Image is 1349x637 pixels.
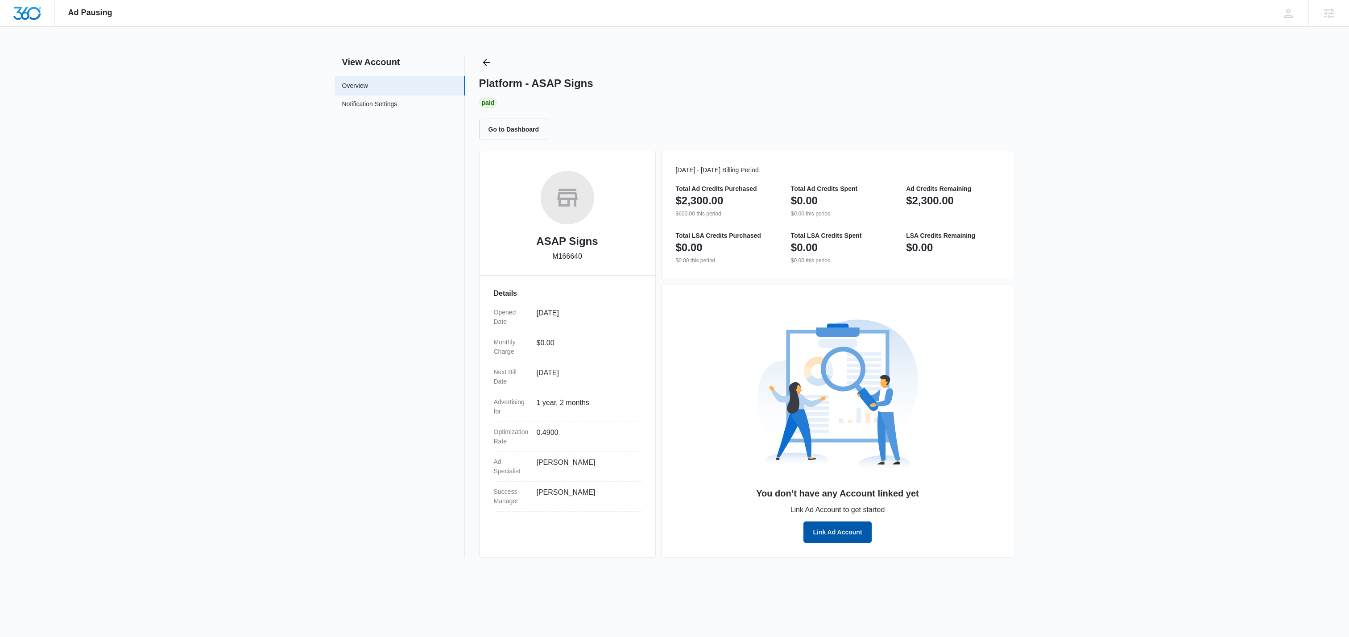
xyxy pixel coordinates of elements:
p: Total Ad Credits Purchased [676,186,769,192]
p: Total LSA Credits Purchased [676,232,769,239]
p: $2,300.00 [676,194,724,208]
dd: $0.00 [537,338,634,356]
div: Monthly Charge$0.00 [494,332,641,362]
p: $0.00 this period [791,210,884,218]
dt: Monthly Charge [494,338,530,356]
dd: [PERSON_NAME] [537,487,634,506]
p: $0.00 this period [791,256,884,265]
p: $2,300.00 [906,194,954,208]
h2: View Account [335,55,465,69]
p: $0.00 [791,194,818,208]
p: M166640 [552,251,582,262]
dd: 0.4900 [537,427,634,446]
button: Link Ad Account [803,521,871,543]
dt: Success Manager [494,487,530,506]
p: Total Ad Credits Spent [791,186,884,192]
a: Notification Settings [342,99,397,111]
div: Ad Specialist[PERSON_NAME] [494,452,641,482]
img: No Data [757,315,918,476]
p: Link Ad Account to get started [676,505,1000,515]
div: Optimization Rate0.4900 [494,422,641,452]
a: Overview [342,81,368,91]
dt: Next Bill Date [494,368,530,386]
p: $0.00 [791,240,818,255]
dt: Ad Specialist [494,457,530,476]
div: Paid [479,97,497,108]
p: $0.00 [906,240,933,255]
dd: [DATE] [537,368,634,386]
p: Total LSA Credits Spent [791,232,884,239]
p: $600.00 this period [676,210,769,218]
dd: [DATE] [537,308,634,327]
a: Go to Dashboard [479,125,554,133]
p: LSA Credits Remaining [906,232,999,239]
div: Advertising for1 year, 2 months [494,392,641,422]
h2: ASAP Signs [536,233,598,249]
p: [DATE] - [DATE] Billing Period [676,165,1000,175]
h3: Details [494,288,641,299]
h3: You don’t have any Account linked yet [676,487,1000,500]
dt: Advertising for [494,397,530,416]
dt: Optimization Rate [494,427,530,446]
button: Go to Dashboard [479,119,549,140]
p: Ad Credits Remaining [906,186,999,192]
dd: 1 year, 2 months [537,397,634,416]
span: Ad Pausing [68,8,112,17]
div: Next Bill Date[DATE] [494,362,641,392]
div: Success Manager[PERSON_NAME] [494,482,641,512]
div: Opened Date[DATE] [494,302,641,332]
button: Back [479,55,493,70]
h1: Platform - ASAP Signs [479,77,593,90]
dt: Opened Date [494,308,530,327]
p: $0.00 this period [676,256,769,265]
dd: [PERSON_NAME] [537,457,634,476]
p: $0.00 [676,240,703,255]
